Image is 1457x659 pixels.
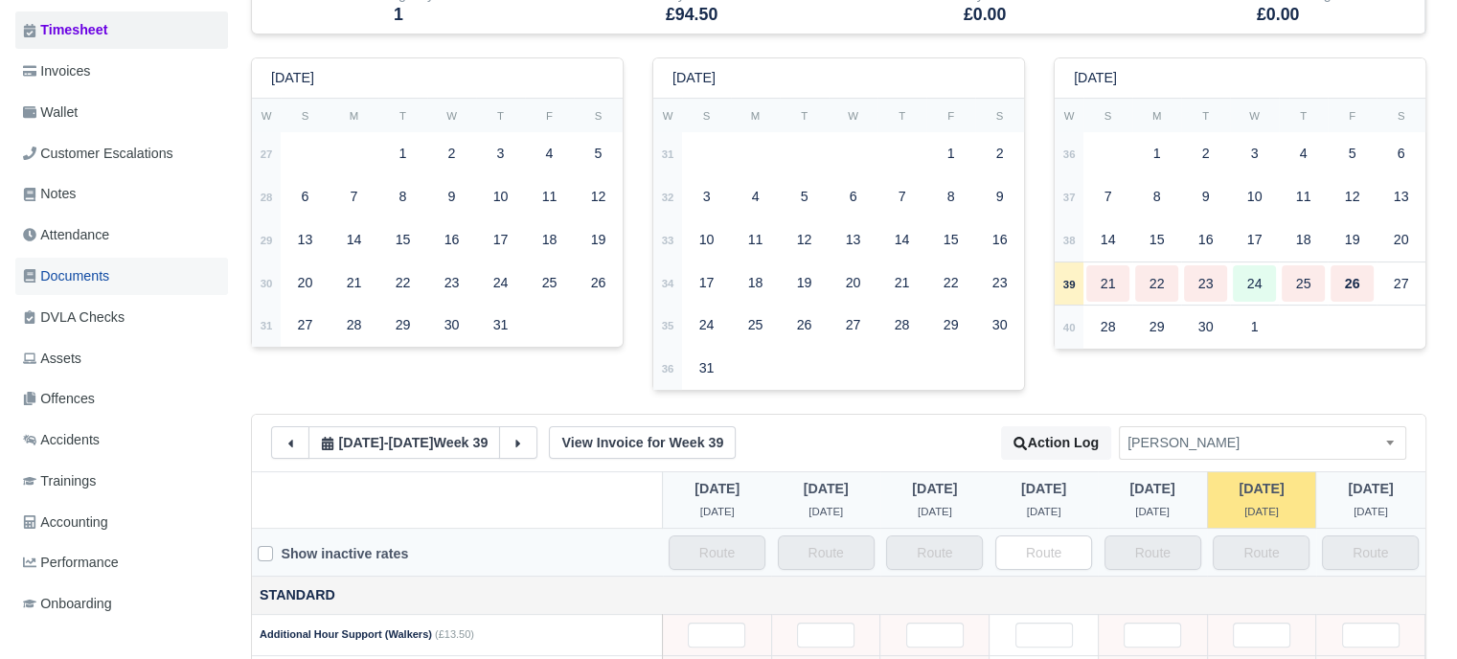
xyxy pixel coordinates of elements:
small: F [546,110,553,122]
div: 24 [685,307,728,344]
span: Accidents [23,429,100,451]
span: Invoices [23,60,90,82]
div: 27 [831,307,875,344]
a: Invoices [15,53,228,90]
div: 13 [284,221,327,259]
div: 19 [1331,221,1374,259]
div: 22 [381,264,424,302]
div: 12 [577,178,620,216]
span: DVLA Checks [23,307,125,329]
div: 10 [685,221,728,259]
div: 4 [528,135,571,172]
div: 17 [685,264,728,302]
div: 22 [1135,265,1178,303]
span: 11 hours ago [1244,506,1279,517]
div: 3 [1233,135,1276,172]
div: 30 [430,307,473,344]
small: W [663,110,673,122]
div: 28 [332,307,376,344]
div: 5 [783,178,826,216]
a: Performance [15,544,228,581]
div: 8 [929,178,972,216]
strong: 26 [1345,276,1360,291]
div: 29 [381,307,424,344]
a: Wallet [15,94,228,131]
small: M [1152,110,1161,122]
span: 5 days ago [700,506,735,517]
div: 18 [528,221,571,259]
strong: 35 [662,320,674,331]
td: 2025-09-22 Not Editable [771,614,880,655]
small: T [899,110,905,122]
strong: 39 [1063,279,1076,290]
div: 28 [880,307,923,344]
a: Notes [15,175,228,213]
div: 9 [430,178,473,216]
span: Assets [23,348,81,370]
span: 1 day ago [1129,481,1174,496]
td: 2025-09-27 Not Editable [1316,614,1425,655]
div: 11 [528,178,571,216]
span: Offences [23,388,95,410]
small: T [399,110,406,122]
span: Timesheet [23,19,107,41]
span: 5 days ago [338,435,383,450]
strong: 33 [662,235,674,246]
small: S [1104,110,1112,122]
small: T [801,110,808,122]
input: Route [1322,535,1419,570]
div: 5 [1331,135,1374,172]
input: Route [778,535,875,570]
span: Wallet [23,102,78,124]
input: Route [1213,535,1309,570]
div: Chat Widget [1361,567,1457,659]
div: 15 [929,221,972,259]
div: 20 [831,264,875,302]
strong: Additional Hour Support (Walkers) [260,628,432,640]
div: 21 [332,264,376,302]
div: 24 [1233,265,1276,303]
div: 12 [783,221,826,259]
small: S [1398,110,1405,122]
div: 9 [978,178,1021,216]
span: Documents [23,265,109,287]
div: 20 [284,264,327,302]
a: Onboarding [15,585,228,623]
small: W [1249,110,1260,122]
div: 9 [1184,178,1227,216]
span: 3 days ago [912,481,957,496]
div: 30 [978,307,1021,344]
small: W [1064,110,1075,122]
div: 23 [978,264,1021,302]
div: 2 [978,135,1021,172]
small: W [262,110,272,122]
div: 10 [479,178,522,216]
span: 5 days ago [694,481,740,496]
div: 3 [685,178,728,216]
small: S [302,110,309,122]
input: Route [886,535,983,570]
div: 7 [1086,178,1129,216]
div: 17 [1233,221,1276,259]
div: 30 [1184,308,1227,346]
a: View Invoice for Week 39 [549,426,736,459]
strong: 32 [662,192,674,203]
div: 23 [430,264,473,302]
span: 12 hours from now [1348,481,1393,496]
div: 29 [1135,308,1178,346]
a: Customer Escalations [15,135,228,172]
div: 21 [1086,265,1129,303]
div: 19 [783,264,826,302]
h6: [DATE] [1074,70,1117,86]
small: S [703,110,711,122]
label: Show inactive rates [281,543,408,565]
div: 1 [381,135,424,172]
div: 27 [1379,265,1423,303]
h5: 1 [266,5,531,25]
div: 21 [880,264,923,302]
div: 14 [332,221,376,259]
div: 28 [1086,308,1129,346]
a: Documents [15,258,228,295]
a: Timesheet [15,11,228,49]
span: Onboarding [23,593,112,615]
